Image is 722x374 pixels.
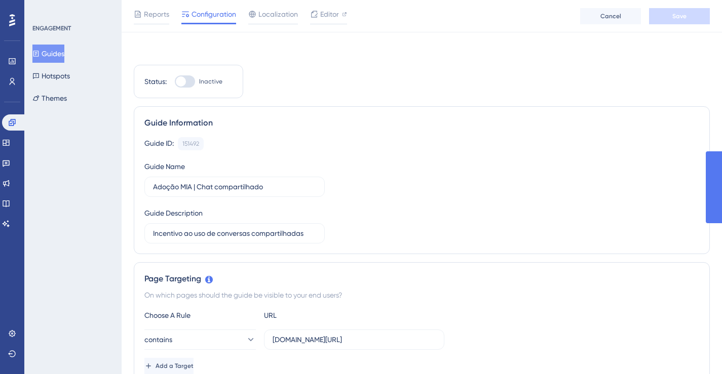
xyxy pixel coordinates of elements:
button: Themes [32,89,67,107]
span: Editor [320,8,339,20]
button: contains [144,329,256,350]
div: Status: [144,75,167,88]
div: Guide Name [144,160,185,173]
button: Add a Target [144,358,194,374]
input: Type your Guide’s Description here [153,228,316,239]
div: 151492 [182,140,199,148]
div: ENGAGEMENT [32,24,71,32]
button: Hotspots [32,67,70,85]
span: Save [672,12,687,20]
span: Add a Target [156,362,194,370]
span: Inactive [199,77,222,86]
div: Choose A Rule [144,309,256,321]
input: Type your Guide’s Name here [153,181,316,192]
div: Guide ID: [144,137,174,150]
span: contains [144,334,172,346]
span: Cancel [600,12,621,20]
div: On which pages should the guide be visible to your end users? [144,289,699,301]
div: Guide Description [144,207,203,219]
span: Reports [144,8,169,20]
span: Configuration [192,8,236,20]
input: yourwebsite.com/path [273,334,436,345]
div: Page Targeting [144,273,699,285]
span: Localization [258,8,298,20]
button: Cancel [580,8,641,24]
button: Guides [32,45,64,63]
div: URL [264,309,375,321]
button: Save [649,8,710,24]
iframe: UserGuiding AI Assistant Launcher [679,334,710,364]
div: Guide Information [144,117,699,129]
